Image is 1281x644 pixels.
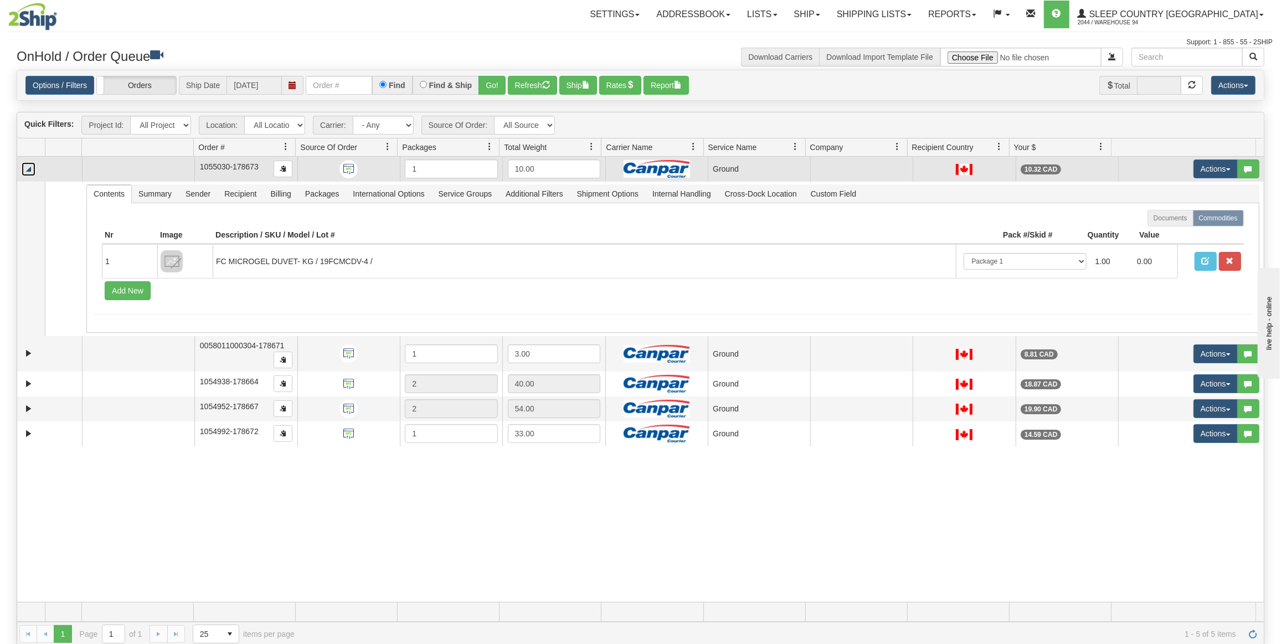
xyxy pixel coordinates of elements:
img: API [339,375,358,393]
button: Copy to clipboard [274,161,292,177]
img: CA [956,429,973,440]
img: Canpar [624,375,690,393]
td: Ground [708,421,810,446]
a: Expand [22,427,35,441]
button: Ship [559,76,597,95]
a: Refresh [1244,625,1262,643]
div: 54.00 [508,399,600,418]
span: Source Of Order: [421,116,495,135]
img: API [339,400,358,418]
span: Page of 1 [80,625,142,643]
img: API [339,425,358,443]
th: Image [157,226,213,244]
img: logo2044.jpg [8,3,57,30]
span: Page sizes drop down [193,625,239,643]
a: Addressbook [648,1,739,28]
span: Cross-Dock Location [718,185,804,203]
label: Orders [97,76,176,94]
a: Packages filter column settings [480,137,499,156]
span: Carrier: [313,116,353,135]
button: Actions [1193,159,1238,178]
td: Ground [708,157,810,182]
a: Collapse [22,162,35,176]
th: Description / SKU / Model / Lot # [213,226,956,244]
span: Project Id: [81,116,130,135]
a: Expand [22,377,35,391]
td: 1.00 [1091,249,1133,274]
a: Source Of Order filter column settings [378,137,397,156]
span: Carrier Name [606,142,652,153]
td: 0.00 [1133,249,1175,274]
img: 8DAB37Fk3hKpn3AAAAAElFTkSuQmCC [161,250,183,272]
h3: OnHold / Order Queue [17,48,632,64]
span: Ship Date [179,76,227,95]
span: Recipient [218,185,263,203]
span: 2044 / Warehouse 94 [1078,17,1161,28]
span: Sender [179,185,217,203]
div: 40.00 [508,374,600,393]
button: Go! [479,76,506,95]
span: Recipient Country [912,142,974,153]
span: Summary [132,185,178,203]
img: API [339,344,358,363]
td: FC MICROGEL DUVET- KG / 19FCMCDV-4 / [213,244,956,278]
span: International Options [346,185,431,203]
img: Canpar [624,400,690,418]
th: Nr [102,226,157,244]
a: Lists [739,1,785,28]
button: Copy to clipboard [274,375,292,392]
div: 19.90 CAD [1021,404,1061,414]
th: Pack #/Skid # [956,226,1056,244]
label: Find & Ship [429,81,472,89]
span: Your $ [1014,142,1036,153]
button: Actions [1193,374,1238,393]
label: Quick Filters: [24,119,74,130]
div: 8.81 CAD [1021,349,1058,359]
div: 2 [405,399,497,418]
td: Ground [708,396,810,421]
th: Value [1122,226,1177,244]
span: 1054952-178667 [200,402,259,411]
div: 18.87 CAD [1021,379,1061,389]
a: Download Carriers [748,53,812,61]
button: Actions [1211,76,1256,95]
a: Expand [22,347,35,360]
span: Total [1099,76,1138,95]
button: Rates [599,76,642,95]
span: Packages [402,142,436,153]
a: Your $ filter column settings [1092,137,1111,156]
span: Order # [198,142,224,153]
iframe: chat widget [1256,265,1280,378]
a: Options / Filters [25,76,94,95]
span: Sleep Country [GEOGRAPHIC_DATA] [1087,9,1258,19]
span: Total Weight [504,142,547,153]
input: Import [940,48,1102,66]
a: Recipient Country filter column settings [990,137,1009,156]
button: Copy to clipboard [274,352,292,368]
td: Ground [708,372,810,396]
button: Add New [105,281,151,300]
td: Ground [708,336,810,372]
span: 1054992-178672 [200,427,259,436]
span: select [221,625,239,643]
span: Service Name [708,142,757,153]
span: Location: [199,116,244,135]
div: 14.59 CAD [1021,430,1061,440]
label: Documents [1148,210,1193,226]
span: Source Of Order [300,142,357,153]
a: Ship [786,1,829,28]
a: Expand [22,402,35,416]
td: 1 [102,244,157,278]
img: CA [956,164,973,175]
a: Carrier Name filter column settings [685,137,703,156]
span: Packages [299,185,346,203]
a: Reports [920,1,985,28]
button: Actions [1193,344,1238,363]
button: Actions [1193,424,1238,443]
label: Find [389,81,405,89]
span: Billing [264,185,298,203]
span: Contents [87,185,131,203]
span: items per page [193,625,295,643]
span: Shipment Options [570,185,645,203]
label: Commodities [1193,210,1244,226]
